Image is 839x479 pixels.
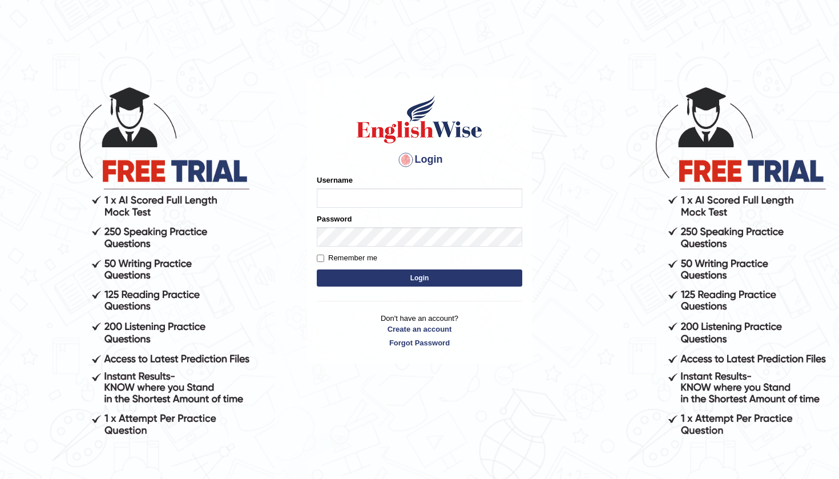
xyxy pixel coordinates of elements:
button: Login [317,269,522,287]
label: Username [317,175,353,186]
label: Remember me [317,252,377,264]
a: Forgot Password [317,337,522,348]
img: Logo of English Wise sign in for intelligent practice with AI [354,94,485,145]
a: Create an account [317,324,522,335]
label: Password [317,214,352,224]
input: Remember me [317,255,324,262]
p: Don't have an account? [317,313,522,348]
h4: Login [317,151,522,169]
